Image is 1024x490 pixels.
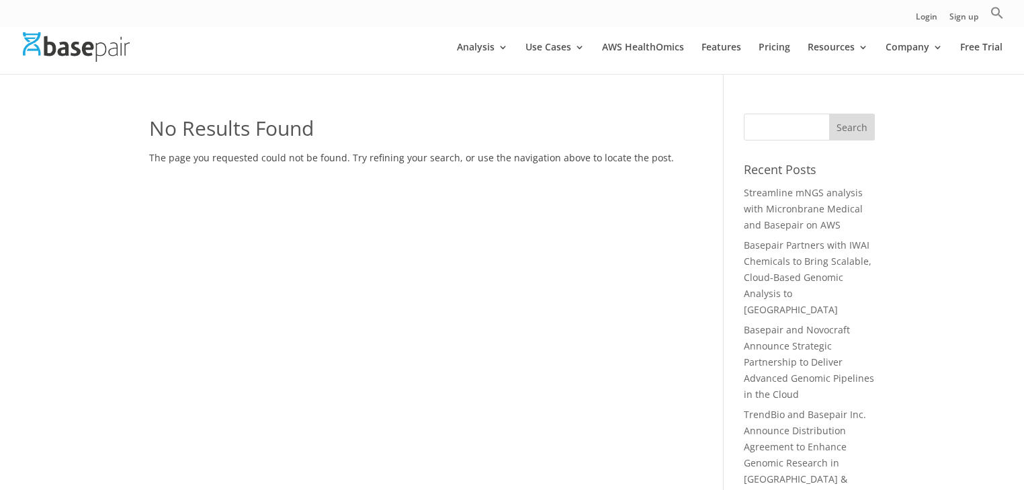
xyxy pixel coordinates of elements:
[744,323,874,400] a: Basepair and Novocraft Announce Strategic Partnership to Deliver Advanced Genomic Pipelines in th...
[744,161,875,185] h4: Recent Posts
[829,114,875,140] input: Search
[916,13,937,27] a: Login
[602,42,684,74] a: AWS HealthOmics
[457,42,508,74] a: Analysis
[744,186,863,231] a: Streamline mNGS analysis with Micronbrane Medical and Basepair on AWS
[990,6,1004,27] a: Search Icon Link
[886,42,943,74] a: Company
[759,42,790,74] a: Pricing
[990,6,1004,19] svg: Search
[701,42,741,74] a: Features
[744,239,871,315] a: Basepair Partners with IWAI Chemicals to Bring Scalable, Cloud-Based Genomic Analysis to [GEOGRAP...
[525,42,585,74] a: Use Cases
[960,42,1002,74] a: Free Trial
[949,13,978,27] a: Sign up
[149,114,683,150] h1: No Results Found
[149,150,683,166] p: The page you requested could not be found. Try refining your search, or use the navigation above ...
[808,42,868,74] a: Resources
[23,32,130,61] img: Basepair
